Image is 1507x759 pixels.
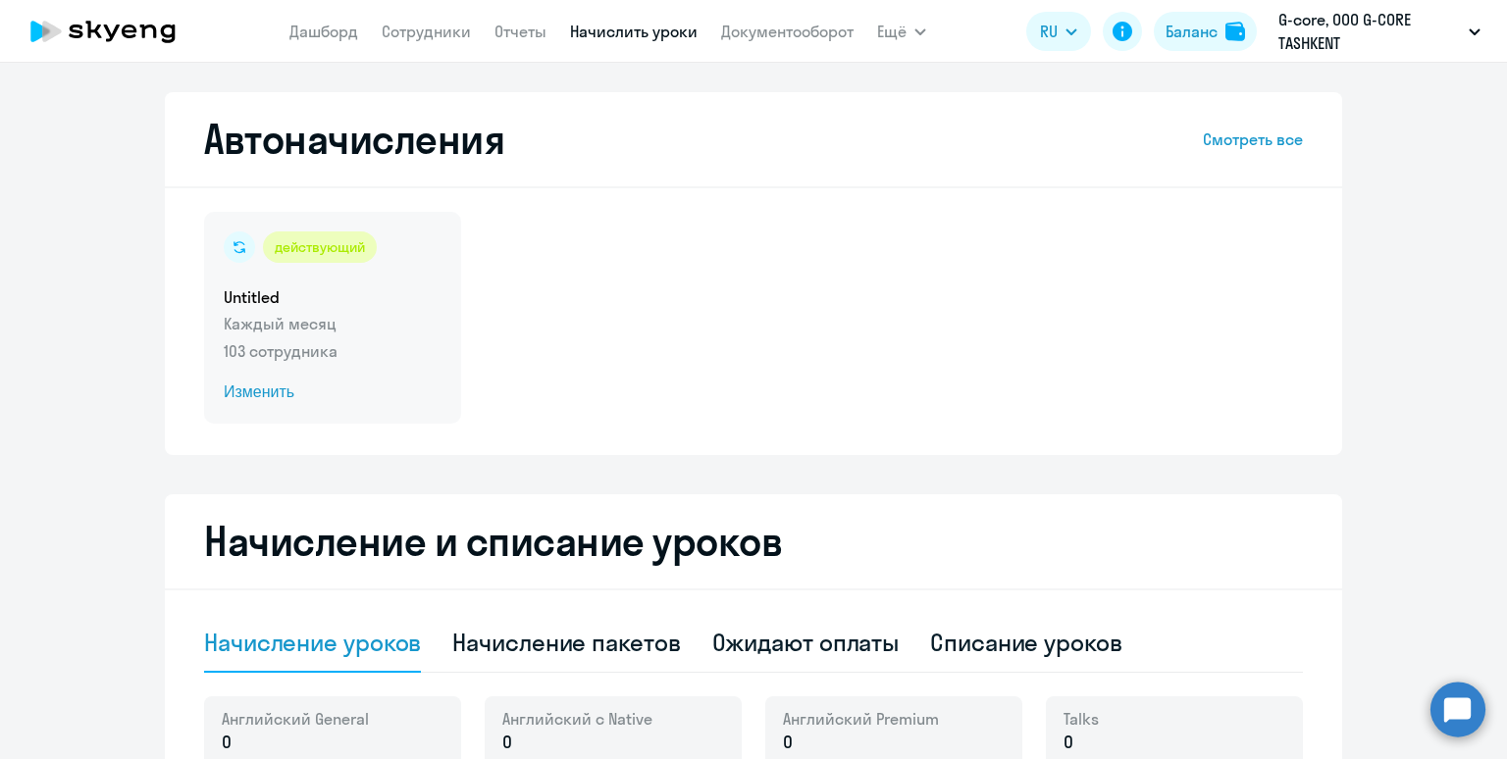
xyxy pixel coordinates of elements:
div: действующий [263,231,377,263]
span: RU [1040,20,1058,43]
span: Изменить [224,380,442,404]
span: Ещё [877,20,907,43]
span: 0 [783,730,793,755]
a: Дашборд [289,22,358,41]
div: Начисление пакетов [452,627,680,658]
div: Баланс [1166,20,1218,43]
button: Балансbalance [1154,12,1257,51]
span: Английский Premium [783,708,939,730]
span: 0 [1064,730,1073,755]
a: Смотреть все [1203,127,1303,151]
span: Talks [1064,708,1099,730]
span: Английский с Native [502,708,652,730]
span: Английский General [222,708,369,730]
span: 0 [502,730,512,755]
a: Начислить уроки [570,22,698,41]
button: Ещё [877,12,926,51]
div: Начисление уроков [204,627,421,658]
button: RU [1026,12,1091,51]
a: Документооборот [721,22,854,41]
div: Ожидают оплаты [712,627,900,658]
p: 103 сотрудника [224,339,442,363]
h2: Начисление и списание уроков [204,518,1303,565]
p: G-core, ООО G-CORE TASHKENT [1278,8,1461,55]
span: 0 [222,730,232,755]
p: Каждый месяц [224,312,442,335]
h5: Untitled [224,286,442,308]
h2: Автоначисления [204,116,504,163]
a: Сотрудники [382,22,471,41]
img: balance [1225,22,1245,41]
div: Списание уроков [930,627,1122,658]
a: Отчеты [494,22,546,41]
button: G-core, ООО G-CORE TASHKENT [1269,8,1490,55]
